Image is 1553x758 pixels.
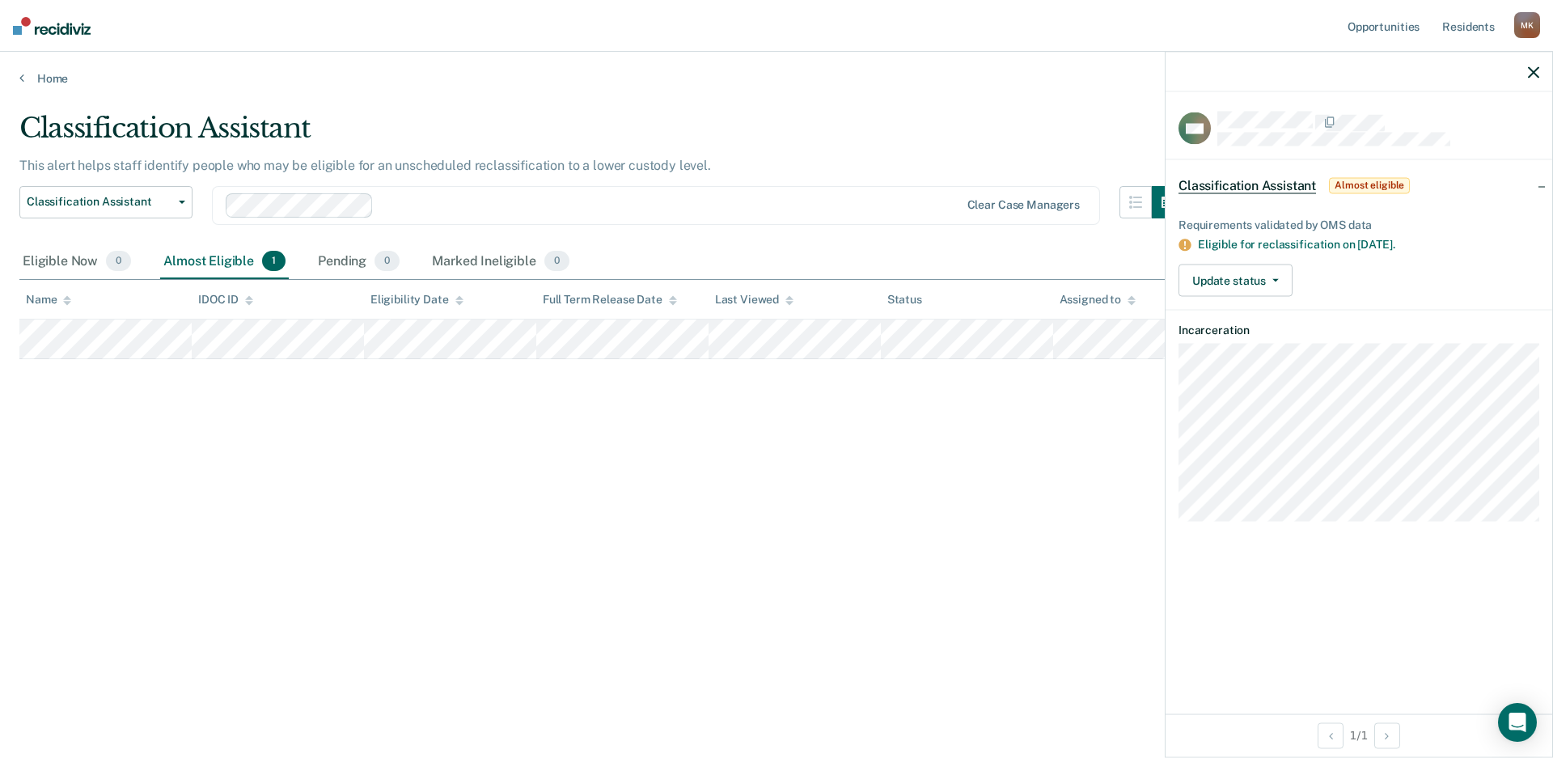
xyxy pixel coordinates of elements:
div: Full Term Release Date [543,293,677,307]
span: 0 [374,251,400,272]
div: Pending [315,244,403,280]
div: Classification Assistant [19,112,1184,158]
div: Almost Eligible [160,244,289,280]
div: Clear case managers [967,198,1080,212]
div: Status [887,293,922,307]
div: Last Viewed [715,293,793,307]
div: M K [1514,12,1540,38]
span: Classification Assistant [27,195,172,209]
div: Open Intercom Messenger [1498,703,1537,742]
div: Eligibility Date [370,293,463,307]
div: Eligible for reclassification on [DATE]. [1198,238,1539,252]
span: Almost eligible [1329,177,1410,193]
div: 1 / 1 [1166,714,1552,756]
span: 0 [544,251,569,272]
div: Name [26,293,71,307]
button: Next Opportunity [1374,722,1400,748]
dt: Incarceration [1179,324,1539,337]
button: Update status [1179,265,1293,297]
span: 0 [106,251,131,272]
p: This alert helps staff identify people who may be eligible for an unscheduled reclassification to... [19,158,711,173]
a: Home [19,71,1534,86]
div: Eligible Now [19,244,134,280]
div: Requirements validated by OMS data [1179,218,1539,231]
img: Recidiviz [13,17,91,35]
div: IDOC ID [198,293,253,307]
span: 1 [262,251,286,272]
div: Classification AssistantAlmost eligible [1166,159,1552,211]
div: Marked Ineligible [429,244,573,280]
span: Classification Assistant [1179,177,1316,193]
div: Assigned to [1060,293,1136,307]
button: Previous Opportunity [1318,722,1344,748]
